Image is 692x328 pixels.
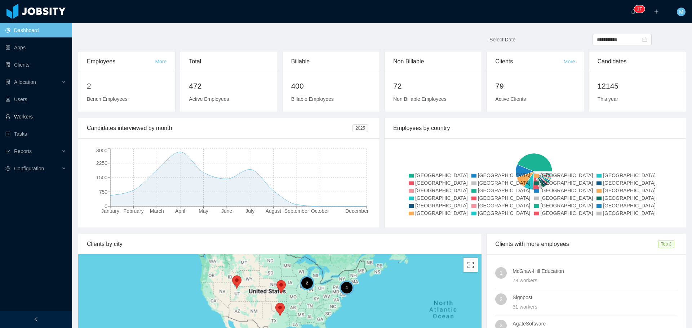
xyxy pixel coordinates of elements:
[495,80,575,92] h2: 79
[541,210,593,216] span: [GEOGRAPHIC_DATA]
[87,234,473,254] div: Clients by city
[87,51,155,72] div: Employees
[291,80,371,92] h2: 400
[634,5,644,13] sup: 17
[339,280,354,295] div: 4
[101,208,119,214] tspan: January
[5,80,10,85] i: icon: solution
[415,188,468,193] span: [GEOGRAPHIC_DATA]
[284,208,309,214] tspan: September
[393,80,473,92] h2: 72
[603,188,656,193] span: [GEOGRAPHIC_DATA]
[603,195,656,201] span: [GEOGRAPHIC_DATA]
[189,96,229,102] span: Active Employees
[500,267,502,279] span: 1
[266,208,281,214] tspan: August
[603,180,656,186] span: [GEOGRAPHIC_DATA]
[679,8,683,16] span: M
[415,172,468,178] span: [GEOGRAPHIC_DATA]
[5,166,10,171] i: icon: setting
[513,277,677,284] div: 78 workers
[478,180,531,186] span: [GEOGRAPHIC_DATA]
[541,195,593,201] span: [GEOGRAPHIC_DATA]
[99,189,108,195] tspan: 750
[175,208,185,214] tspan: April
[291,96,334,102] span: Billable Employees
[345,208,369,214] tspan: December
[495,51,563,72] div: Clients
[87,118,352,138] div: Candidates interviewed by month
[311,208,329,214] tspan: October
[598,80,677,92] h2: 12145
[189,80,269,92] h2: 472
[541,203,593,208] span: [GEOGRAPHIC_DATA]
[105,203,107,209] tspan: 0
[463,258,478,272] button: Toggle fullscreen view
[5,127,66,141] a: icon: profileTasks
[541,180,593,186] span: [GEOGRAPHIC_DATA]
[495,96,526,102] span: Active Clients
[478,203,531,208] span: [GEOGRAPHIC_DATA]
[87,96,128,102] span: Bench Employees
[96,148,107,153] tspan: 3000
[393,118,677,138] div: Employees by country
[513,267,677,275] h4: McGraw-Hill Education
[598,51,677,72] div: Candidates
[415,210,468,216] span: [GEOGRAPHIC_DATA]
[513,320,677,328] h4: AgateSoftware
[654,9,659,14] i: icon: plus
[96,175,107,180] tspan: 1500
[500,293,502,305] span: 2
[5,40,66,55] a: icon: appstoreApps
[564,59,575,64] a: More
[87,80,167,92] h2: 2
[393,51,473,72] div: Non Billable
[5,109,66,124] a: icon: userWorkers
[478,210,531,216] span: [GEOGRAPHIC_DATA]
[393,96,447,102] span: Non Billable Employees
[155,59,167,64] a: More
[478,195,531,201] span: [GEOGRAPHIC_DATA]
[291,51,371,72] div: Billable
[14,166,44,171] span: Configuration
[199,208,208,214] tspan: May
[124,208,144,214] tspan: February
[5,58,66,72] a: icon: auditClients
[221,208,232,214] tspan: June
[541,172,593,178] span: [GEOGRAPHIC_DATA]
[5,149,10,154] i: icon: line-chart
[658,240,674,248] span: Top 3
[489,37,515,42] span: Select Date
[300,276,314,290] div: 2
[14,148,32,154] span: Reports
[513,293,677,301] h4: Signpost
[642,37,647,42] i: icon: calendar
[541,188,593,193] span: [GEOGRAPHIC_DATA]
[415,180,468,186] span: [GEOGRAPHIC_DATA]
[415,195,468,201] span: [GEOGRAPHIC_DATA]
[631,9,636,14] i: icon: bell
[415,203,468,208] span: [GEOGRAPHIC_DATA]
[603,172,656,178] span: [GEOGRAPHIC_DATA]
[478,188,531,193] span: [GEOGRAPHIC_DATA]
[189,51,269,72] div: Total
[598,96,618,102] span: This year
[513,303,677,311] div: 31 workers
[637,5,639,13] p: 1
[5,23,66,37] a: icon: pie-chartDashboard
[495,234,658,254] div: Clients with more employees
[5,92,66,107] a: icon: robotUsers
[96,160,107,166] tspan: 2250
[603,203,656,208] span: [GEOGRAPHIC_DATA]
[478,172,531,178] span: [GEOGRAPHIC_DATA]
[150,208,164,214] tspan: March
[352,124,368,132] span: 2025
[14,79,36,85] span: Allocation
[603,210,656,216] span: [GEOGRAPHIC_DATA]
[245,208,254,214] tspan: July
[639,5,642,13] p: 7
